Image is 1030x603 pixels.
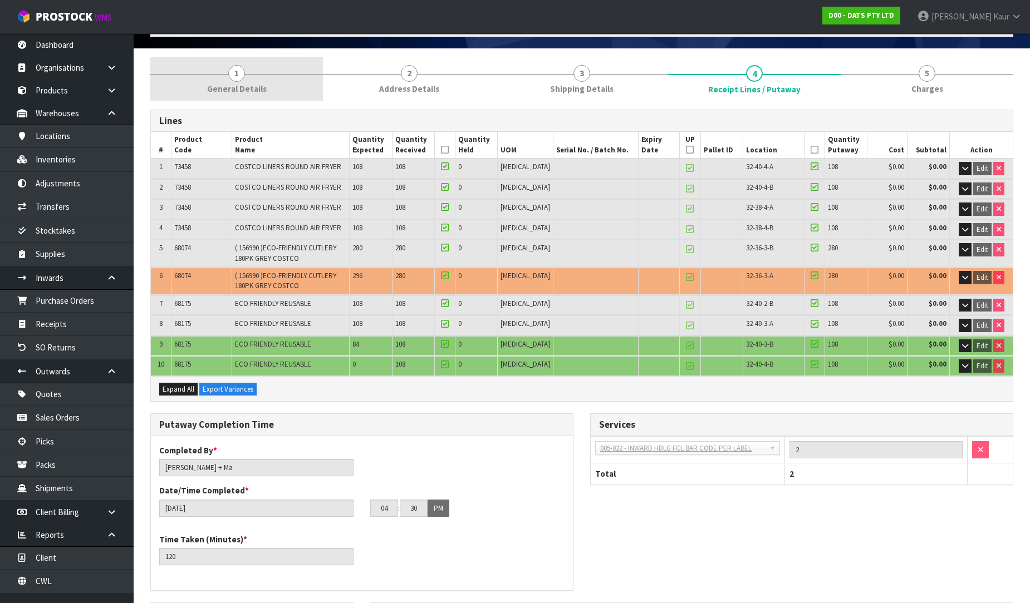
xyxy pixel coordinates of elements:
[174,319,191,328] span: 68175
[235,339,311,349] span: ECO FRIENDLY REUSABLE
[828,339,838,349] span: 108
[591,463,785,485] th: Total
[458,271,462,280] span: 0
[600,442,765,455] span: 005-022 - INWARD HDLG FCL BAR CODE PER LABEL
[174,182,191,192] span: 73458
[352,339,359,349] span: 84
[929,202,946,212] strong: $0.00
[746,223,773,233] span: 32-38-4-B
[746,65,763,82] span: 4
[746,319,773,328] span: 32-40-3-A
[639,132,680,159] th: Expiry Date
[395,299,405,308] span: 108
[889,319,904,328] span: $0.00
[36,9,92,24] span: ProStock
[174,162,191,171] span: 73458
[977,245,988,254] span: Edit
[395,271,405,280] span: 280
[159,383,198,396] button: Expand All
[395,339,405,349] span: 108
[828,319,838,328] span: 108
[501,339,550,349] span: [MEDICAL_DATA]
[973,202,992,216] button: Edit
[235,202,341,212] span: COSTCO LINERS ROUND AIR FRYER
[235,359,311,369] span: ECO FRIENDLY REUSABLE
[977,341,988,350] span: Edit
[889,182,904,192] span: $0.00
[151,132,171,159] th: #
[889,243,904,253] span: $0.00
[458,223,462,233] span: 0
[973,299,992,312] button: Edit
[174,202,191,212] span: 73458
[199,383,257,396] button: Export Variances
[207,83,267,95] span: General Details
[708,83,801,95] span: Receipt Lines / Putaway
[458,319,462,328] span: 0
[501,202,550,212] span: [MEDICAL_DATA]
[746,271,773,280] span: 32-36-3-A
[929,339,946,349] strong: $0.00
[977,225,988,234] span: Edit
[828,182,838,192] span: 108
[235,162,341,171] span: COSTCO LINERS ROUND AIR FRYER
[235,271,336,290] span: ( 156990 )ECO-FRIENDLY CUTLERY 180PK GREY COSTCO
[352,359,356,369] span: 0
[828,359,838,369] span: 108
[929,271,946,280] strong: $0.00
[174,223,191,233] span: 73458
[497,132,553,159] th: UOM
[977,164,988,173] span: Edit
[929,319,946,328] strong: $0.00
[550,83,614,95] span: Shipping Details
[743,132,804,159] th: Location
[458,359,462,369] span: 0
[973,319,992,332] button: Edit
[352,243,362,253] span: 280
[235,299,311,308] span: ECO FRIENDLY REUSABLE
[395,319,405,328] span: 108
[159,243,163,253] span: 5
[931,11,992,22] span: [PERSON_NAME]
[159,444,217,456] label: Completed By
[379,83,439,95] span: Address Details
[746,299,773,308] span: 32-40-2-B
[889,359,904,369] span: $0.00
[159,500,354,517] input: Date/Time completed
[352,299,362,308] span: 108
[929,162,946,171] strong: $0.00
[746,162,773,171] span: 32-40-4-A
[977,184,988,194] span: Edit
[746,182,773,192] span: 32-40-4-B
[889,223,904,233] span: $0.00
[889,162,904,171] span: $0.00
[828,243,838,253] span: 280
[701,132,743,159] th: Pallet ID
[171,132,232,159] th: Product Code
[395,182,405,192] span: 108
[158,359,164,369] span: 10
[352,162,362,171] span: 108
[501,243,550,253] span: [MEDICAL_DATA]
[163,384,194,394] span: Expand All
[395,223,405,233] span: 108
[159,319,163,328] span: 8
[977,300,988,310] span: Edit
[174,359,191,369] span: 68175
[174,243,191,253] span: 68074
[889,299,904,308] span: $0.00
[235,182,341,192] span: COSTCO LINERS ROUND AIR FRYER
[458,243,462,253] span: 0
[159,162,163,171] span: 1
[501,271,550,280] span: [MEDICAL_DATA]
[458,339,462,349] span: 0
[828,223,838,233] span: 108
[174,271,191,280] span: 68074
[352,271,362,280] span: 296
[159,271,163,280] span: 6
[828,299,838,308] span: 108
[395,359,405,369] span: 108
[973,339,992,353] button: Edit
[828,202,838,212] span: 108
[235,243,336,263] span: ( 156990 )ECO-FRIENDLY CUTLERY 180PK GREY COSTCO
